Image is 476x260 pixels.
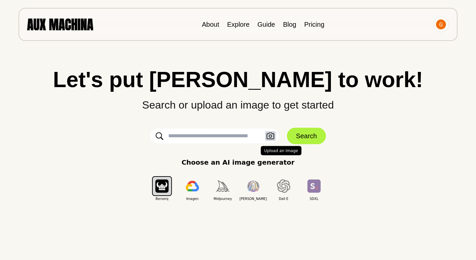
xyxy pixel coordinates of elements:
[13,69,463,90] h1: Let's put [PERSON_NAME] to work!
[208,196,238,201] span: Midjourney
[258,21,275,28] a: Guide
[268,196,299,201] span: Dall E
[147,196,177,201] span: Berserq
[13,90,463,113] p: Search or upload an image to get started
[27,18,93,30] img: AUX MACHINA
[155,179,169,192] img: Berserq
[202,21,219,28] a: About
[261,146,301,155] span: Upload an Image
[247,180,260,192] img: Leonardo
[238,196,268,201] span: [PERSON_NAME]
[186,181,199,191] img: Imagen
[216,180,229,191] img: Midjourney
[177,196,208,201] span: Imagen
[277,179,290,193] img: Dall E
[265,131,276,141] button: Upload an Image
[283,21,296,28] a: Blog
[181,157,295,167] p: Choose an AI image generator
[304,21,324,28] a: Pricing
[307,179,321,192] img: SDXL
[299,196,329,201] span: SDXL
[227,21,250,28] a: Explore
[287,128,326,144] button: Search
[436,19,446,29] img: Avatar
